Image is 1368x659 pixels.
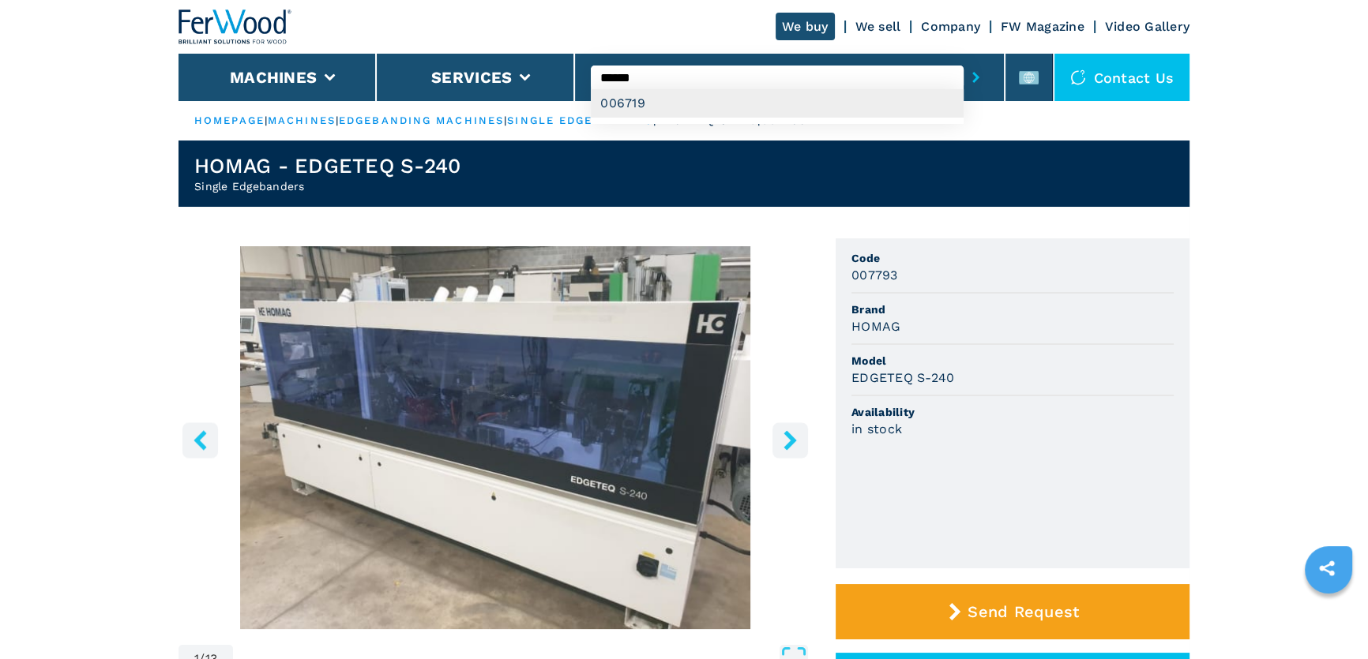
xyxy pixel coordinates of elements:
[431,68,512,87] button: Services
[504,114,507,126] span: |
[921,19,980,34] a: Company
[1054,54,1190,101] div: Contact us
[1070,69,1086,85] img: Contact us
[268,114,336,126] a: machines
[968,602,1079,621] span: Send Request
[851,353,1174,369] span: Model
[507,114,653,126] a: single edgebanders
[851,250,1174,266] span: Code
[1105,19,1189,34] a: Video Gallery
[851,266,898,284] h3: 007793
[776,13,835,40] a: We buy
[230,68,317,87] button: Machines
[851,301,1174,317] span: Brand
[1001,19,1084,34] a: FW Magazine
[836,584,1189,639] button: Send Request
[1301,588,1356,647] iframe: Chat
[591,89,963,118] div: 006719
[336,114,339,126] span: |
[194,153,460,178] h1: HOMAG - EDGETEQ S-240
[851,404,1174,420] span: Availability
[339,114,504,126] a: edgebanding machines
[179,246,812,629] div: Go to Slide 1
[194,114,265,126] a: HOMEPAGE
[851,317,900,335] h3: HOMAG
[851,369,954,387] h3: EDGETEQ S-240
[855,19,901,34] a: We sell
[194,178,460,194] h2: Single Edgebanders
[964,59,988,95] button: submit-button
[851,420,902,438] h3: in stock
[182,422,218,458] button: left-button
[772,422,808,458] button: right-button
[265,114,268,126] span: |
[1307,549,1347,588] a: sharethis
[179,9,292,44] img: Ferwood
[179,246,812,629] img: Single Edgebanders HOMAG EDGETEQ S-240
